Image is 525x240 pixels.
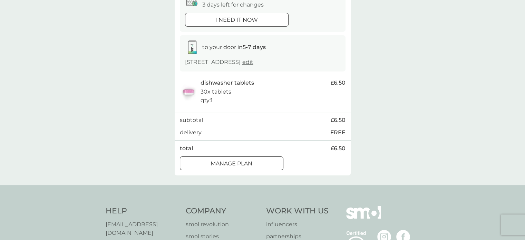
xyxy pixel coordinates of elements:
a: [EMAIL_ADDRESS][DOMAIN_NAME] [106,220,179,238]
h4: Help [106,206,179,217]
strong: 5-7 days [243,44,266,50]
a: edit [242,59,253,65]
p: Manage plan [211,159,252,168]
span: to your door in [202,44,266,50]
h4: Work With Us [266,206,329,217]
a: smol revolution [186,220,259,229]
p: dishwasher tablets [201,78,254,87]
span: £6.50 [331,116,346,125]
p: delivery [180,128,202,137]
p: qty : 1 [201,96,213,105]
p: subtotal [180,116,203,125]
p: i need it now [215,16,258,25]
p: total [180,144,193,153]
button: Manage plan [180,156,283,170]
p: 3 days left for changes [202,0,264,9]
img: smol [346,206,381,229]
button: i need it now [185,13,289,27]
p: FREE [330,128,346,137]
h4: Company [186,206,259,217]
p: [STREET_ADDRESS] [185,58,253,67]
p: 30x tablets [201,87,231,96]
span: £6.50 [331,144,346,153]
a: influencers [266,220,329,229]
span: £6.50 [331,78,346,87]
